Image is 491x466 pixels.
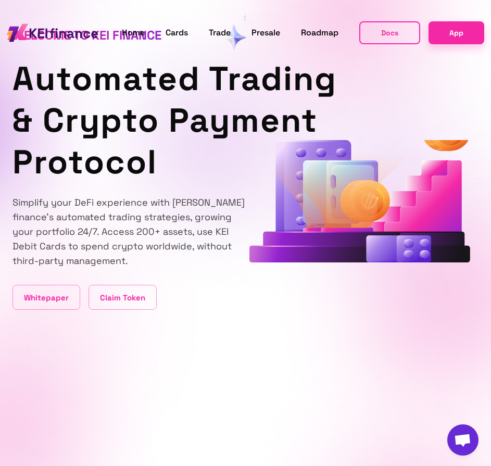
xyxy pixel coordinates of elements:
[166,26,188,40] a: Cards
[89,285,157,310] a: Claim Token
[7,21,98,45] img: KEI finance
[359,21,420,44] button: Docs
[12,58,246,183] h1: Automated Trading & Crypto Payment Protocol
[447,424,479,456] div: Open chat
[122,26,145,40] a: Home
[12,195,246,268] p: Simplify your DeFi experience with [PERSON_NAME] finance's automated trading strategies, growing ...
[429,21,484,44] a: App
[251,26,280,40] a: Presale
[301,26,338,40] a: Roadmap
[12,285,80,310] a: Whitepaper
[249,140,470,267] div: animation
[209,26,231,40] a: Trade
